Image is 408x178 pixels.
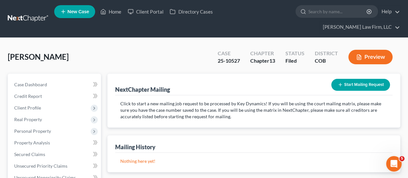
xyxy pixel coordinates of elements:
span: Unsecured Priority Claims [14,163,67,169]
p: Click to start a new mailing job request to be processed by Key Dynamics! If you will be using th... [120,100,387,120]
a: [PERSON_NAME] Law Firm, LLC [320,21,400,33]
a: Unsecured Priority Claims [9,160,101,172]
div: Case [218,50,240,57]
div: Chapter [250,57,275,65]
a: Credit Report [9,90,101,102]
div: Filed [285,57,304,65]
div: NextChapter Mailing [115,86,170,93]
a: Help [378,6,400,17]
span: Property Analysis [14,140,50,145]
span: [PERSON_NAME] [8,52,69,61]
button: Start Mailing Request [331,79,390,91]
div: Status [285,50,304,57]
span: Real Property [14,117,42,122]
div: District [315,50,338,57]
span: Personal Property [14,128,51,134]
a: Client Portal [124,6,166,17]
input: Search by name... [308,5,367,17]
a: Home [97,6,124,17]
span: 5 [399,156,404,161]
span: Client Profile [14,105,41,110]
a: Case Dashboard [9,79,101,90]
div: 25-10527 [218,57,240,65]
span: Secured Claims [14,152,45,157]
span: Case Dashboard [14,82,47,87]
div: COB [315,57,338,65]
iframe: Intercom live chat [386,156,402,172]
a: Secured Claims [9,149,101,160]
div: Mailing History [115,143,155,151]
a: Directory Cases [166,6,216,17]
span: Credit Report [14,93,42,99]
a: Property Analysis [9,137,101,149]
p: Nothing here yet! [120,158,387,164]
span: 13 [269,58,275,64]
button: Preview [348,50,393,64]
span: New Case [67,9,89,14]
div: Chapter [250,50,275,57]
